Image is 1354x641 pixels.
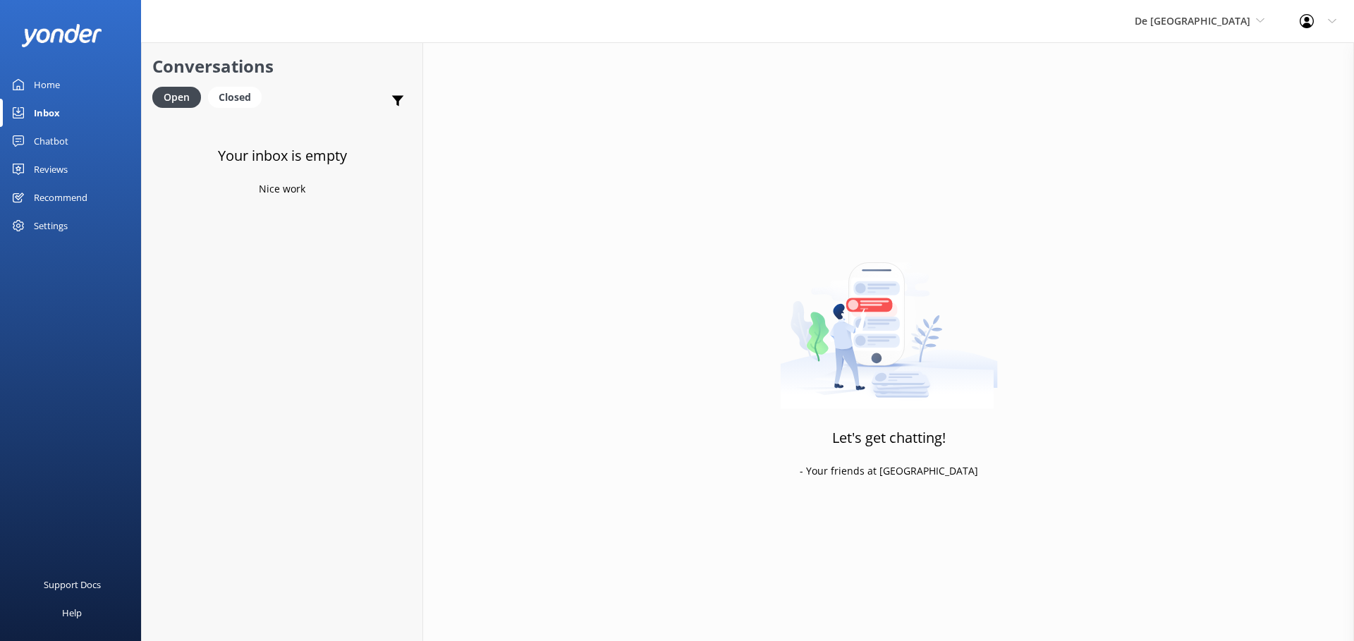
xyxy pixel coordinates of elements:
[34,183,87,212] div: Recommend
[259,181,305,197] p: Nice work
[152,87,201,108] div: Open
[208,87,262,108] div: Closed
[34,99,60,127] div: Inbox
[21,24,102,47] img: yonder-white-logo.png
[1135,14,1250,28] span: De [GEOGRAPHIC_DATA]
[780,233,998,409] img: artwork of a man stealing a conversation from at giant smartphone
[218,145,347,167] h3: Your inbox is empty
[152,53,412,80] h2: Conversations
[44,570,101,599] div: Support Docs
[800,463,978,479] p: - Your friends at [GEOGRAPHIC_DATA]
[34,212,68,240] div: Settings
[34,71,60,99] div: Home
[34,155,68,183] div: Reviews
[208,89,269,104] a: Closed
[152,89,208,104] a: Open
[62,599,82,627] div: Help
[832,427,946,449] h3: Let's get chatting!
[34,127,68,155] div: Chatbot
